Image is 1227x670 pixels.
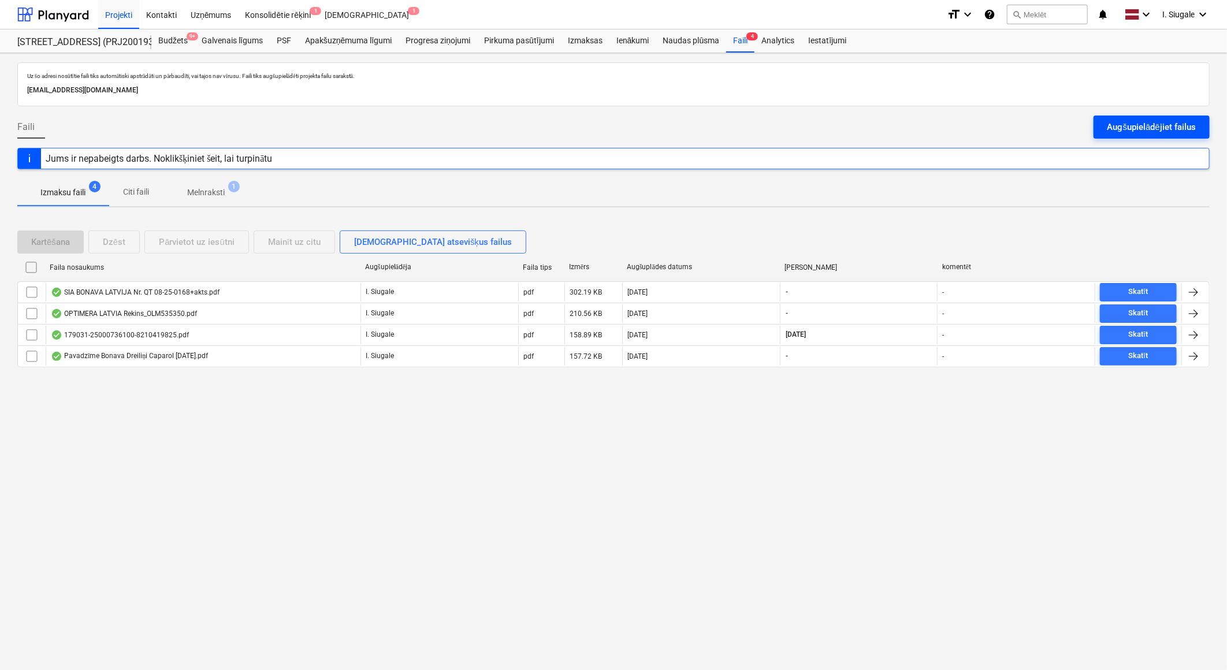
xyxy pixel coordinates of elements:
div: - [942,331,944,339]
button: Skatīt [1100,283,1177,301]
span: [DATE] [785,330,808,340]
div: pdf [523,331,534,339]
div: Budžets [151,29,195,53]
span: - [785,351,790,361]
span: - [785,308,790,318]
p: [EMAIL_ADDRESS][DOMAIN_NAME] [27,84,1200,96]
a: Izmaksas [561,29,609,53]
span: 4 [89,181,101,192]
div: OCR pabeigts [51,309,62,318]
p: Melnraksti [187,187,225,199]
i: keyboard_arrow_down [1196,8,1210,21]
div: Izmērs [569,263,618,271]
a: Analytics [754,29,801,53]
i: format_size [947,8,961,21]
a: Pirkuma pasūtījumi [477,29,561,53]
p: I. Siugale [366,287,394,297]
button: Skatīt [1100,326,1177,344]
span: 1 [228,181,240,192]
div: OCR pabeigts [51,330,62,340]
a: Budžets9+ [151,29,195,53]
i: notifications [1097,8,1109,21]
span: Faili [17,120,35,134]
div: 302.19 KB [570,288,602,296]
div: Jums ir nepabeigts darbs. Noklikšķiniet šeit, lai turpinātu [46,153,273,164]
div: komentēt [942,263,1091,271]
div: 210.56 KB [570,310,602,318]
i: keyboard_arrow_down [1139,8,1153,21]
div: Skatīt [1129,285,1148,299]
span: - [785,287,790,297]
div: 179031-25000736100-8210419825.pdf [51,330,189,340]
p: I. Siugale [366,330,394,340]
div: Augšuplādes datums [627,263,775,271]
a: Iestatījumi [801,29,853,53]
span: search [1012,10,1021,19]
a: Naudas plūsma [656,29,727,53]
button: Augšupielādējiet failus [1094,116,1210,139]
iframe: Chat Widget [1169,615,1227,670]
div: [PERSON_NAME] [784,263,933,271]
button: [DEMOGRAPHIC_DATA] atsevišķus failus [340,230,526,254]
span: 1 [408,7,419,15]
a: Progresa ziņojumi [399,29,477,53]
div: OCR pabeigts [51,288,62,297]
p: Izmaksu faili [40,187,85,199]
div: 157.72 KB [570,352,602,360]
button: Skatīt [1100,304,1177,323]
p: Uz šo adresi nosūtītie faili tiks automātiski apstrādāti un pārbaudīti, vai tajos nav vīrusu. Fai... [27,72,1200,80]
div: SIA BONAVA LATVIJA Nr. QT 08-25-0168+akts.pdf [51,288,220,297]
a: Apakšuzņēmuma līgumi [298,29,399,53]
div: - [942,310,944,318]
p: Citi faili [122,186,150,198]
p: I. Siugale [366,308,394,318]
div: - [942,352,944,360]
span: 4 [746,32,758,40]
a: Galvenais līgums [195,29,270,53]
div: Augšupielādējiet failus [1107,120,1196,135]
div: [STREET_ADDRESS] (PRJ2001934) 2601941 [17,36,137,49]
div: Augšupielādēja [365,263,514,271]
div: Faili [726,29,754,53]
div: pdf [523,288,534,296]
a: Ienākumi [609,29,656,53]
p: I. Siugale [366,351,394,361]
div: OCR pabeigts [51,352,62,361]
div: Skatīt [1129,307,1148,320]
span: 1 [310,7,321,15]
div: 158.89 KB [570,331,602,339]
div: [DATE] [627,310,648,318]
span: 9+ [187,32,198,40]
div: Faila nosaukums [50,263,356,271]
div: pdf [523,352,534,360]
button: Meklēt [1007,5,1088,24]
div: [DATE] [627,331,648,339]
button: Skatīt [1100,347,1177,366]
span: I. Siugale [1162,10,1195,19]
div: [DATE] [627,352,648,360]
a: PSF [270,29,298,53]
a: Faili4 [726,29,754,53]
div: Pavadzīme Bonava Dreiliņi Caparol [DATE].pdf [51,352,208,361]
div: [DATE] [627,288,648,296]
div: pdf [523,310,534,318]
div: Faila tips [523,263,560,271]
div: Skatīt [1129,349,1148,363]
div: [DEMOGRAPHIC_DATA] atsevišķus failus [354,234,512,250]
div: OPTIMERA LATVIA Rekins_OLM535350.pdf [51,309,197,318]
i: keyboard_arrow_down [961,8,975,21]
div: - [942,288,944,296]
div: Skatīt [1129,328,1148,341]
i: Zināšanu pamats [984,8,995,21]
